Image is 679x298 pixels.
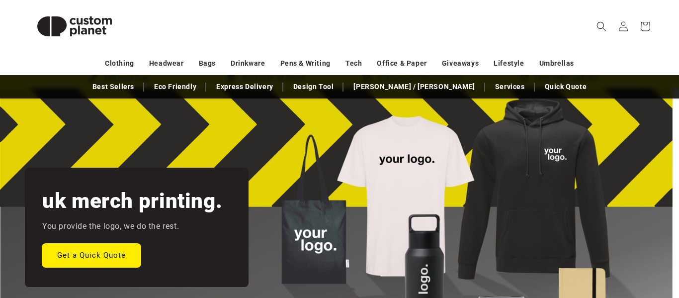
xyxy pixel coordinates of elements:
summary: Search [591,15,612,37]
a: Best Sellers [87,78,139,96]
iframe: Chat Widget [629,250,679,298]
a: Giveaways [442,55,479,72]
a: Eco Friendly [149,78,201,96]
a: Lifestyle [494,55,524,72]
h2: uk merch printing. [42,188,222,214]
a: Headwear [149,55,184,72]
a: Get a Quick Quote [42,243,141,267]
a: Clothing [105,55,134,72]
a: [PERSON_NAME] / [PERSON_NAME] [348,78,480,96]
a: Design Tool [288,78,339,96]
a: Quick Quote [540,78,592,96]
img: Custom Planet [25,4,124,49]
p: You provide the logo, we do the rest. [42,219,179,234]
a: Umbrellas [539,55,574,72]
a: Pens & Writing [280,55,331,72]
a: Services [490,78,530,96]
a: Express Delivery [211,78,278,96]
a: Tech [345,55,362,72]
a: Drinkware [231,55,265,72]
a: Bags [199,55,216,72]
a: Office & Paper [377,55,426,72]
